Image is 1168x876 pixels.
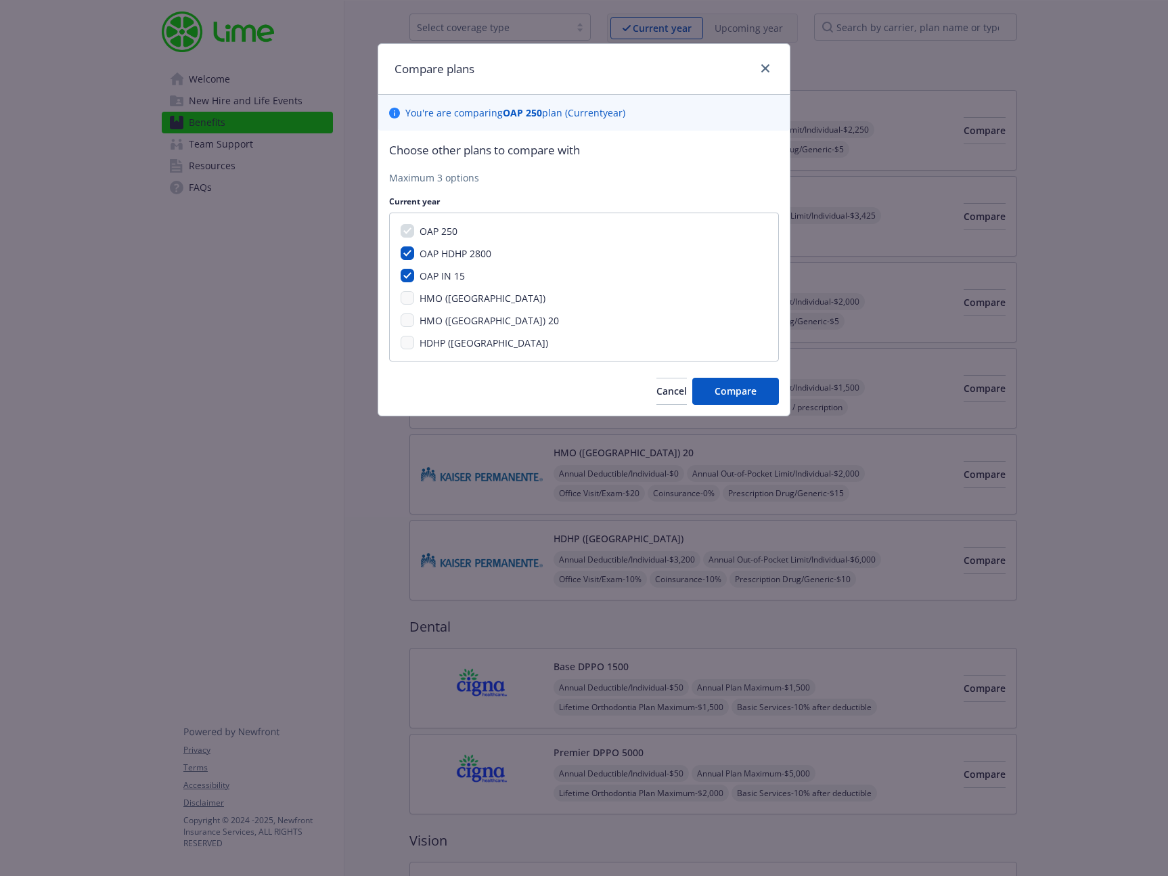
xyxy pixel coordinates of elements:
[420,292,545,305] span: HMO ([GEOGRAPHIC_DATA])
[389,141,779,159] p: Choose other plans to compare with
[420,336,548,349] span: HDHP ([GEOGRAPHIC_DATA])
[389,196,779,207] p: Current year
[420,269,465,282] span: OAP IN 15
[420,314,559,327] span: HMO ([GEOGRAPHIC_DATA]) 20
[420,247,491,260] span: OAP HDHP 2800
[692,378,779,405] button: Compare
[757,60,773,76] a: close
[656,385,687,397] span: Cancel
[395,60,474,78] h1: Compare plans
[715,385,757,397] span: Compare
[389,171,779,185] p: Maximum 3 options
[503,106,542,119] b: OAP 250
[405,106,625,120] p: You ' re are comparing plan ( Current year)
[420,225,457,238] span: OAP 250
[656,378,687,405] button: Cancel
